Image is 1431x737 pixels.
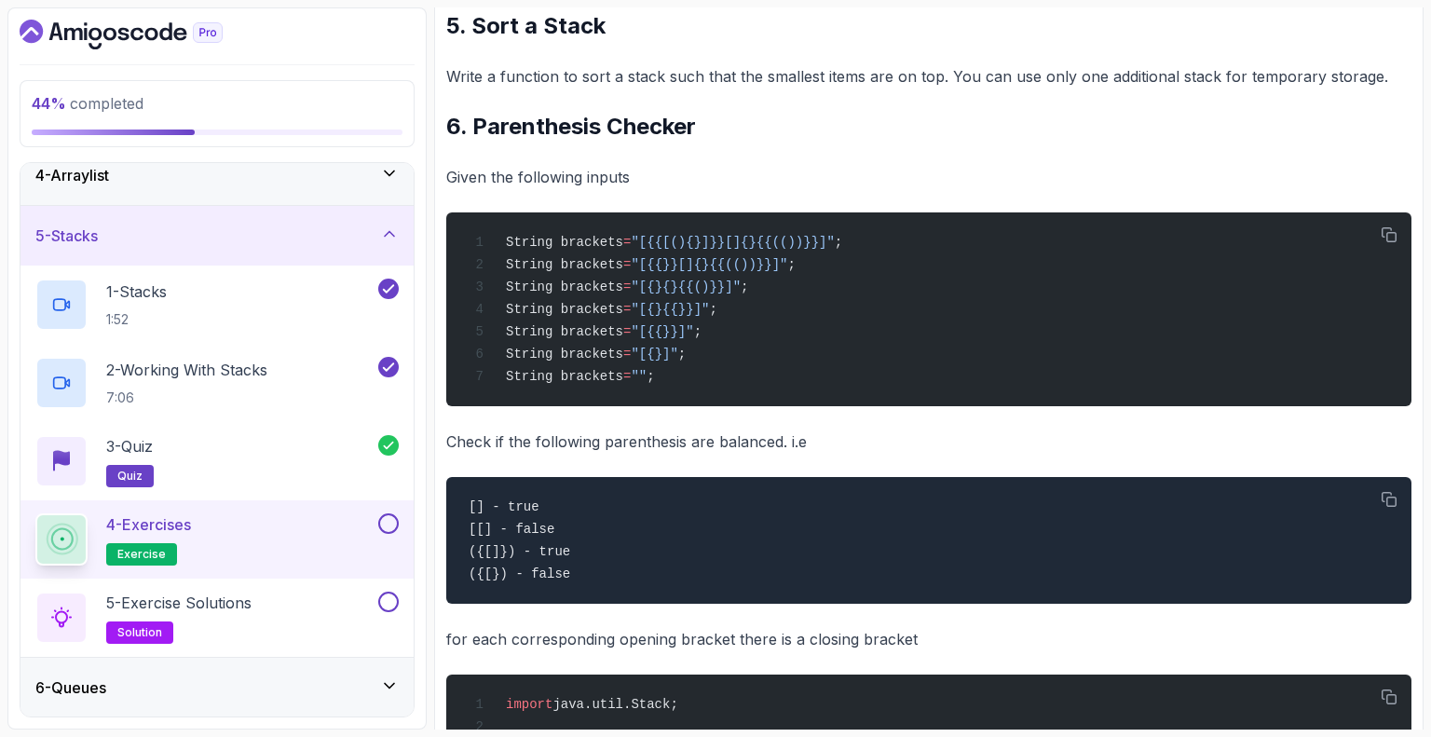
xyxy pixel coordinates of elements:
span: java.util.Stack; [552,697,677,712]
code: [] - true [[] - false ({[]}) - true ({[}) - false [469,499,570,581]
span: "[{}]" [631,347,677,362]
h3: 5 - Stacks [35,225,98,247]
p: 3 - Quiz [106,435,153,457]
span: String brackets [506,235,623,250]
p: 1:52 [106,310,167,329]
span: import [506,697,552,712]
span: String brackets [506,257,623,272]
h3: 6 - Queues [35,676,106,699]
span: completed [32,94,143,113]
a: Dashboard [20,20,266,49]
span: ; [741,280,748,294]
span: "[{{}}]" [631,324,693,339]
span: "" [631,369,647,384]
button: 4-Arraylist [20,145,414,205]
span: "[{}{}{{()}}]" [631,280,741,294]
span: String brackets [506,302,623,317]
span: = [623,324,631,339]
p: 7:06 [106,389,267,407]
span: String brackets [506,369,623,384]
span: String brackets [506,347,623,362]
span: ; [694,324,702,339]
p: for each corresponding opening bracket there is a closing bracket [446,626,1411,652]
span: "[{}{{}}]" [631,302,709,317]
h2: 5. Sort a Stack [446,11,1411,41]
button: 5-Exercise Solutionssolution [35,592,399,644]
span: solution [117,625,162,640]
p: Given the following inputs [446,164,1411,190]
p: 2 - Working With Stacks [106,359,267,381]
button: 3-Quizquiz [35,435,399,487]
span: "[{{}}[]{}{{(())}}]" [631,257,787,272]
span: = [623,257,631,272]
span: ; [787,257,795,272]
span: = [623,302,631,317]
span: = [623,347,631,362]
button: 4-Exercisesexercise [35,513,399,566]
button: 5-Stacks [20,206,414,266]
span: String brackets [506,280,623,294]
h3: 4 - Arraylist [35,164,109,186]
span: = [623,280,631,294]
span: = [623,369,631,384]
p: Write a function to sort a stack such that the smallest items are on top. You can use only one ad... [446,63,1411,89]
span: String brackets [506,324,623,339]
p: Check if the following parenthesis are balanced. i.e [446,429,1411,455]
p: 5 - Exercise Solutions [106,592,252,614]
span: ; [647,369,654,384]
span: ; [835,235,842,250]
span: exercise [117,547,166,562]
p: 4 - Exercises [106,513,191,536]
span: quiz [117,469,143,484]
button: 6-Queues [20,658,414,717]
span: 44 % [32,94,66,113]
button: 1-Stacks1:52 [35,279,399,331]
span: "[{{[(){}]}}[]{}{{(())}}]" [631,235,834,250]
button: 2-Working With Stacks7:06 [35,357,399,409]
span: = [623,235,631,250]
h2: 6. Parenthesis Checker [446,112,1411,142]
p: 1 - Stacks [106,280,167,303]
span: ; [678,347,686,362]
span: ; [709,302,716,317]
